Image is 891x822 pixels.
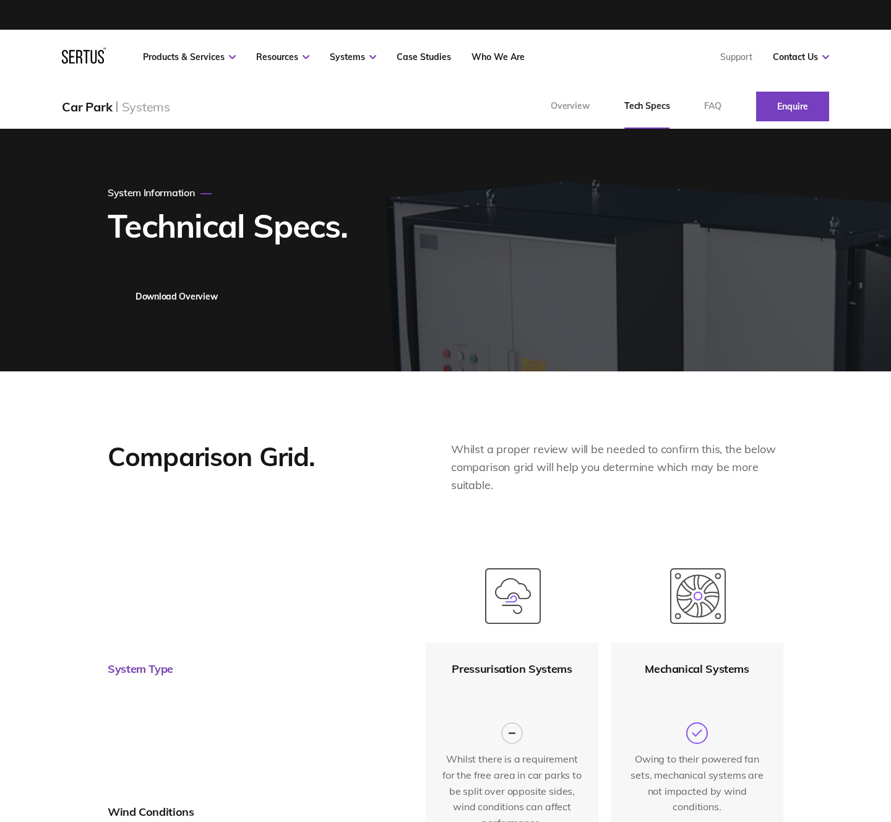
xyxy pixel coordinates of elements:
[62,99,112,115] div: Car Park
[756,92,829,121] a: Enquire
[108,186,212,199] div: System Information
[108,662,173,677] div: System Type
[108,441,414,474] h2: Comparison Grid.
[122,99,170,115] div: Systems
[397,51,451,63] a: Case Studies
[108,279,245,314] button: Download Overview
[773,51,829,63] a: Contact Us
[687,84,739,129] a: FAQ
[533,84,607,129] a: Overview
[330,51,376,63] a: Systems
[143,51,236,63] a: Products & Services
[108,805,403,820] div: Wind Conditions
[471,51,525,63] a: Who We Are
[108,208,348,243] h1: Technical Specs.
[452,662,572,677] div: Pressurisation Systems
[720,51,752,63] a: Support
[451,441,783,494] div: Whilst a proper review will be needed to confirm this, the below comparison grid will help you de...
[256,51,309,63] a: Resources
[627,751,767,815] div: Owing to their powered fan sets, mechanical systems are not impacted by wind conditions.
[645,662,749,677] div: Mechanical Systems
